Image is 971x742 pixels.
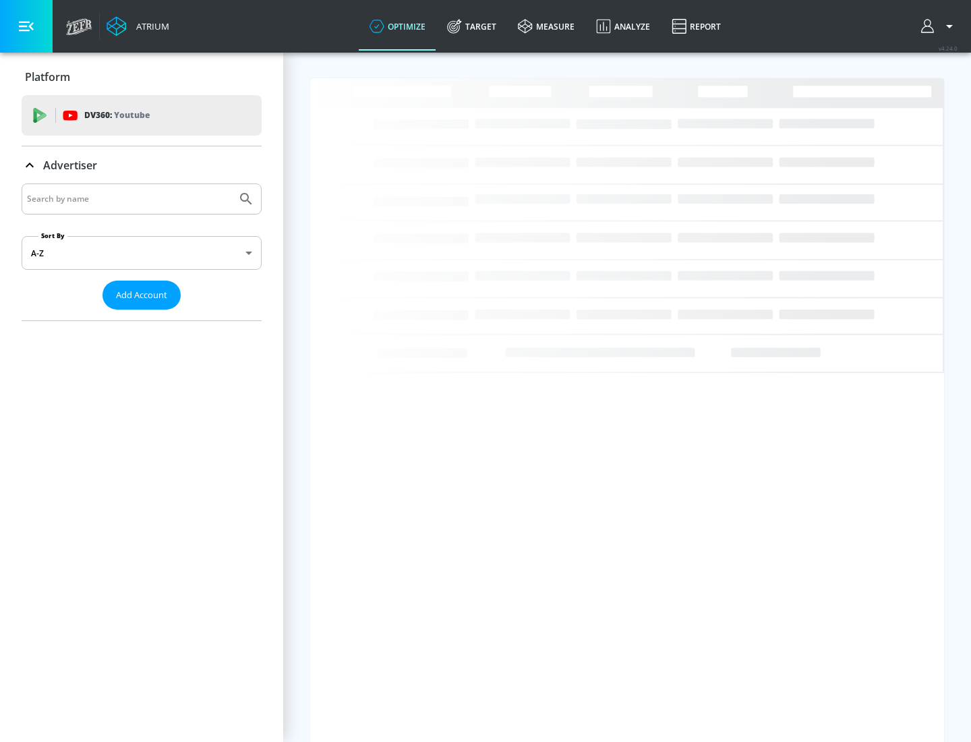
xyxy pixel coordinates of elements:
[359,2,436,51] a: optimize
[22,58,262,96] div: Platform
[131,20,169,32] div: Atrium
[84,108,150,123] p: DV360:
[22,236,262,270] div: A-Z
[507,2,585,51] a: measure
[114,108,150,122] p: Youtube
[661,2,732,51] a: Report
[25,69,70,84] p: Platform
[107,16,169,36] a: Atrium
[22,310,262,320] nav: list of Advertiser
[22,183,262,320] div: Advertiser
[102,281,181,310] button: Add Account
[22,95,262,136] div: DV360: Youtube
[939,45,958,52] span: v 4.24.0
[22,146,262,184] div: Advertiser
[27,190,231,208] input: Search by name
[585,2,661,51] a: Analyze
[436,2,507,51] a: Target
[43,158,97,173] p: Advertiser
[38,231,67,240] label: Sort By
[116,287,167,303] span: Add Account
